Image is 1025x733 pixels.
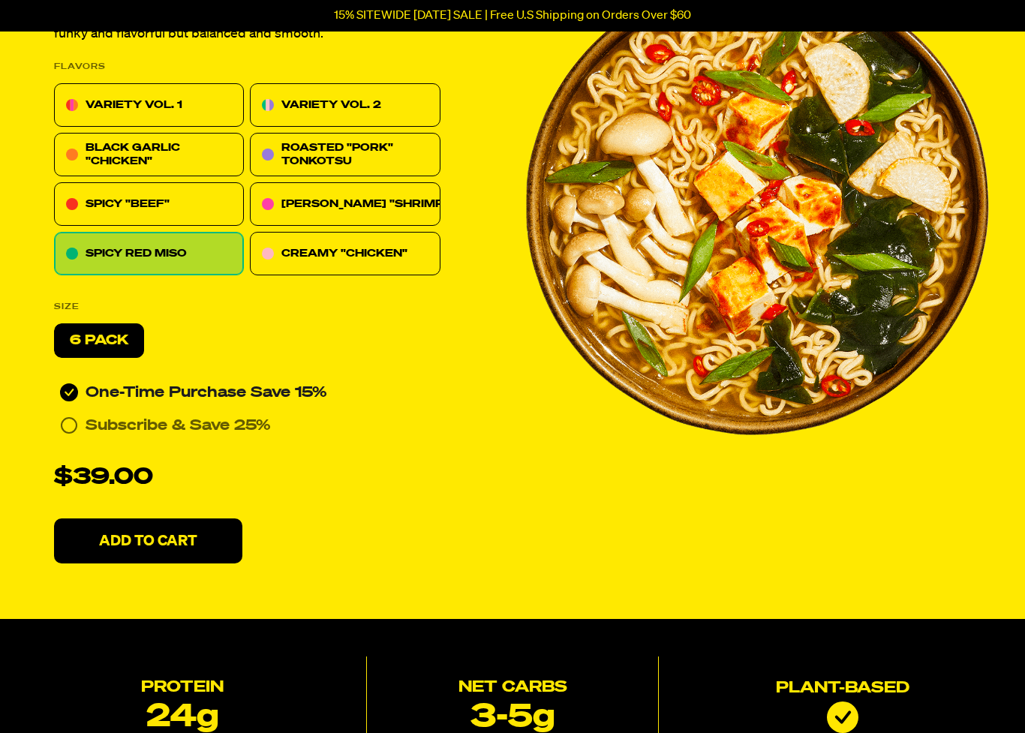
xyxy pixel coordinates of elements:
[86,143,180,167] span: BLACK GARLIC "CHICKEN"
[54,518,242,563] button: Add To Cart
[262,198,274,210] img: 0be15cd5-tom-youm-shrimp.svg
[86,195,170,213] p: SPICY "BEEF"
[86,96,182,114] p: VARIETY VOL. 1
[141,675,224,701] h3: PROTEIN
[281,245,407,263] p: CREAMY "CHICKEN"
[66,198,78,210] img: 7abd0c97-spicy-beef.svg
[54,460,153,496] p: $39.00
[281,195,449,213] p: [PERSON_NAME] "SHRIMP"
[458,675,567,701] h3: NET CARBS
[281,143,393,167] span: ROASTED "PORK" TONKOTSU
[8,634,95,725] iframe: Marketing Popup
[262,149,274,161] img: 57ed4456-roasted-pork-tonkotsu.svg
[86,385,327,400] span: One-Time Purchase Save 15%
[66,149,78,161] img: icon-black-garlic-chicken.svg
[54,133,244,176] div: BLACK GARLIC "CHICKEN"
[776,676,909,701] h3: PLANT-BASED
[250,133,440,176] div: ROASTED "PORK" TONKOTSU
[334,9,691,23] p: 15% SITEWIDE [DATE] SALE | Free U.S Shipping on Orders Over $60
[54,232,244,275] div: SPICY RED MISO
[66,99,78,111] img: icon-variety-vol-1.svg
[262,248,274,260] img: c10dfa8e-creamy-chicken.svg
[86,245,187,263] p: SPICY RED MISO
[70,334,128,347] span: 6 Pack
[54,58,106,76] p: FLAVORS
[250,83,440,127] div: VARIETY VOL. 2
[262,99,274,111] img: icon-variety-vol2.svg
[54,298,80,316] p: SIZE
[250,232,440,275] div: CREAMY "CHICKEN"
[281,96,381,114] p: VARIETY VOL. 2
[54,83,244,127] div: VARIETY VOL. 1
[66,248,78,260] img: fc2c7a02-spicy-red-miso.svg
[54,182,244,226] div: SPICY "BEEF"
[250,182,440,226] div: [PERSON_NAME] "SHRIMP"
[99,533,197,548] p: Add To Cart
[86,416,271,434] p: Subscribe & Save 25%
